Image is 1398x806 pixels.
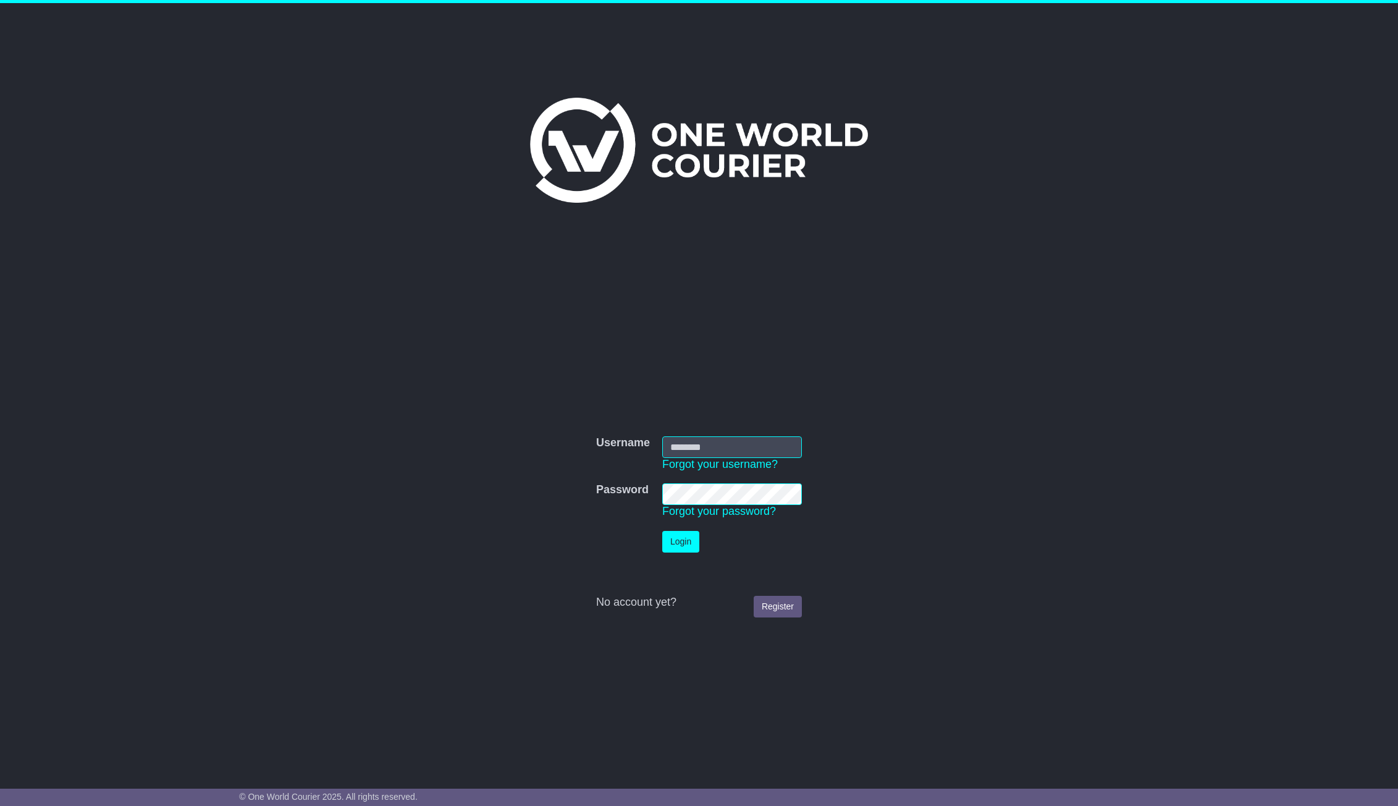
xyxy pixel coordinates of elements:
[662,531,699,553] button: Login
[239,792,418,802] span: © One World Courier 2025. All rights reserved.
[596,596,802,609] div: No account yet?
[662,458,778,470] a: Forgot your username?
[530,98,867,203] img: One World
[596,436,650,450] label: Username
[662,505,776,517] a: Forgot your password?
[754,596,802,617] a: Register
[596,483,649,497] label: Password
